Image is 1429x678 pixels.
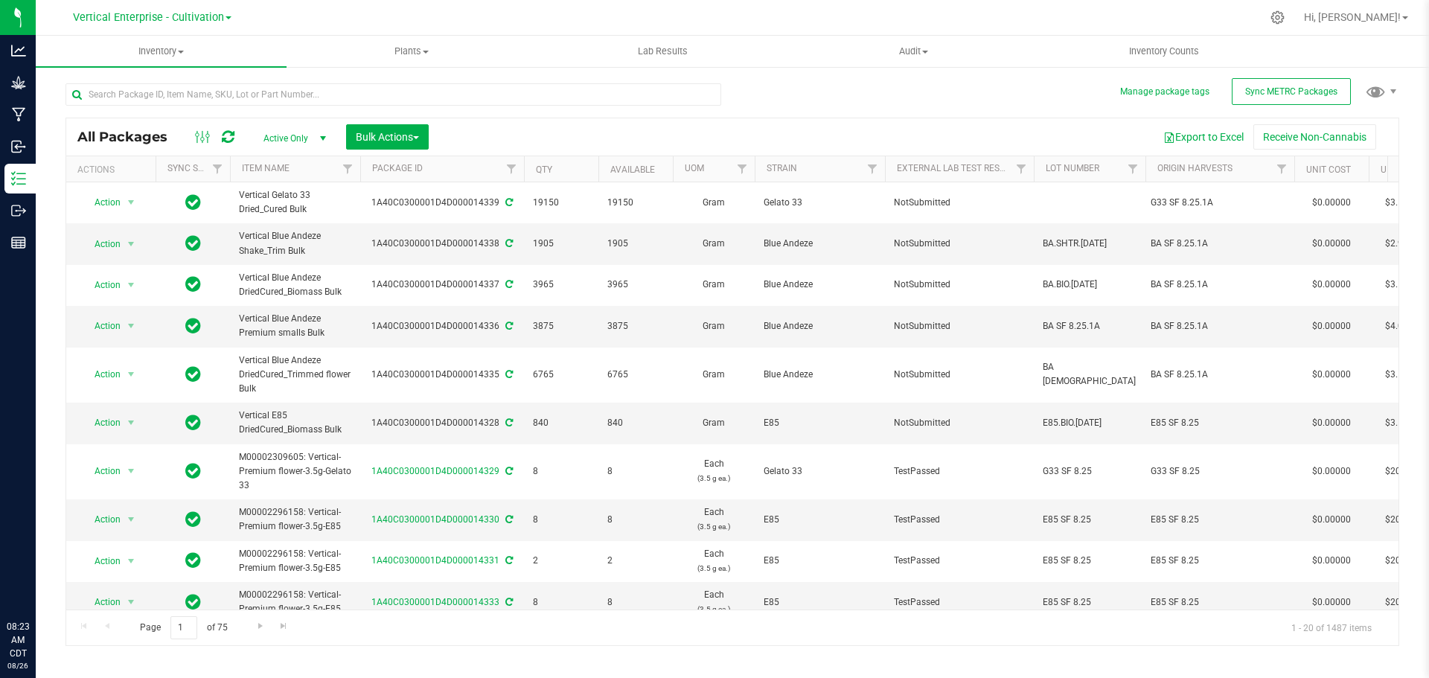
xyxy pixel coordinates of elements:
[607,513,664,527] span: 8
[185,274,201,295] span: In Sync
[503,321,513,331] span: Sync from Compliance System
[358,416,526,430] div: 1A40C0300001D4D000014328
[358,278,526,292] div: 1A40C0300001D4D000014337
[1043,513,1137,527] span: E85 SF 8.25
[1151,513,1290,527] div: E85 SF 8.25
[11,139,26,154] inline-svg: Inbound
[1294,541,1369,582] td: $0.00000
[205,156,230,182] a: Filter
[1270,156,1294,182] a: Filter
[239,505,351,534] span: M00002296158: Vertical-Premium flower-3.5g-E85
[607,464,664,479] span: 8
[239,271,351,299] span: Vertical Blue Andeze DriedCured_Biomass Bulk
[607,368,664,382] span: 6765
[1151,237,1290,251] div: BA SF 8.25.1A
[607,237,664,251] span: 1905
[764,554,876,568] span: E85
[273,616,295,636] a: Go to the last page
[1294,444,1369,500] td: $0.00000
[1043,595,1137,610] span: E85 SF 8.25
[11,43,26,58] inline-svg: Analytics
[185,592,201,613] span: In Sync
[1294,403,1369,444] td: $0.00000
[1151,196,1290,210] div: G33 SF 8.25.1A
[249,616,271,636] a: Go to the next page
[1294,499,1369,540] td: $0.00000
[894,464,1025,479] span: TestPassed
[1009,156,1034,182] a: Filter
[44,557,62,575] iframe: Resource center unread badge
[36,36,287,67] a: Inventory
[1109,45,1219,58] span: Inventory Counts
[682,196,746,210] span: Gram
[1304,11,1401,23] span: Hi, [PERSON_NAME]!
[537,36,788,67] a: Lab Results
[185,550,201,571] span: In Sync
[185,509,201,530] span: In Sync
[682,588,746,616] span: Each
[65,83,721,106] input: Search Package ID, Item Name, SKU, Lot or Part Number...
[81,509,121,530] span: Action
[239,409,351,437] span: Vertical E85 DriedCured_Biomass Bulk
[607,554,664,568] span: 2
[122,461,141,482] span: select
[356,131,419,143] span: Bulk Actions
[607,196,664,210] span: 19150
[1151,319,1290,333] div: BA SF 8.25.1A
[503,418,513,428] span: Sync from Compliance System
[287,45,537,58] span: Plants
[1046,163,1099,173] a: Lot Number
[682,416,746,430] span: Gram
[894,554,1025,568] span: TestPassed
[607,416,664,430] span: 840
[1294,582,1369,623] td: $0.00000
[185,192,201,213] span: In Sync
[77,164,150,175] div: Actions
[1043,360,1137,388] span: BA [DEMOGRAPHIC_DATA]
[1043,237,1137,251] span: BA.SHTR.[DATE]
[682,602,746,616] p: (3.5 g ea.)
[1294,306,1369,347] td: $0.00000
[897,163,1014,173] a: External Lab Test Result
[7,620,29,660] p: 08:23 AM CDT
[1043,554,1137,568] span: E85 SF 8.25
[1294,223,1369,264] td: $0.00000
[185,233,201,254] span: In Sync
[239,450,351,493] span: M00002309605: Vertical-Premium flower-3.5g-Gelato 33
[11,235,26,250] inline-svg: Reports
[122,234,141,255] span: select
[239,354,351,397] span: Vertical Blue Andeze DriedCured_Trimmed flower Bulk
[764,595,876,610] span: E85
[503,555,513,566] span: Sync from Compliance System
[336,156,360,182] a: Filter
[358,368,526,382] div: 1A40C0300001D4D000014335
[503,279,513,290] span: Sync from Compliance System
[682,319,746,333] span: Gram
[682,237,746,251] span: Gram
[1157,163,1233,173] a: Origin Harvests
[81,234,121,255] span: Action
[503,597,513,607] span: Sync from Compliance System
[789,45,1038,58] span: Audit
[1043,416,1137,430] span: E85.BIO.[DATE]
[1151,595,1290,610] div: E85 SF 8.25
[1043,464,1137,479] span: G33 SF 8.25
[1245,86,1337,97] span: Sync METRC Packages
[1294,182,1369,223] td: $0.00000
[682,278,746,292] span: Gram
[170,616,197,639] input: 1
[358,196,526,210] div: 1A40C0300001D4D000014339
[764,464,876,479] span: Gelato 33
[358,237,526,251] div: 1A40C0300001D4D000014338
[1294,265,1369,306] td: $0.00000
[1151,554,1290,568] div: E85 SF 8.25
[122,275,141,295] span: select
[185,412,201,433] span: In Sync
[239,229,351,258] span: Vertical Blue Andeze Shake_Trim Bulk
[81,275,121,295] span: Action
[503,197,513,208] span: Sync from Compliance System
[682,561,746,575] p: (3.5 g ea.)
[81,192,121,213] span: Action
[533,368,589,382] span: 6765
[894,278,1025,292] span: NotSubmitted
